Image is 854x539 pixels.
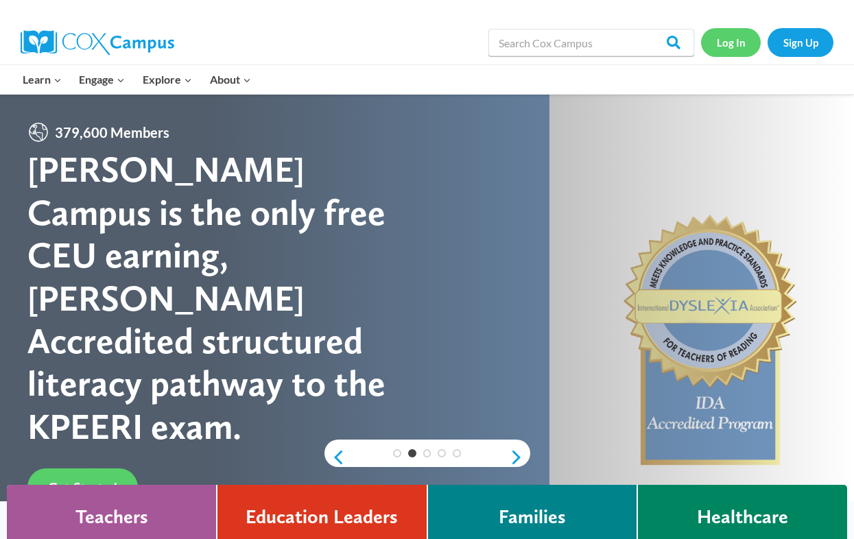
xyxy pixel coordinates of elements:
[27,468,138,506] a: Get Started
[27,148,427,448] div: [PERSON_NAME] Campus is the only free CEU earning, [PERSON_NAME] Accredited structured literacy p...
[510,449,530,466] a: next
[324,444,530,471] div: content slider buttons
[324,449,345,466] a: previous
[14,65,259,94] nav: Primary Navigation
[488,29,694,56] input: Search Cox Campus
[48,479,117,496] span: Get Started
[453,449,461,457] a: 5
[21,30,174,55] img: Cox Campus
[697,505,788,529] h4: Healthcare
[701,28,761,56] a: Log In
[14,65,71,94] button: Child menu of Learn
[75,505,148,529] h4: Teachers
[701,28,833,56] nav: Secondary Navigation
[438,449,446,457] a: 4
[768,28,833,56] a: Sign Up
[134,65,201,94] button: Child menu of Explore
[408,449,416,457] a: 2
[246,505,398,529] h4: Education Leaders
[423,449,431,457] a: 3
[71,65,134,94] button: Child menu of Engage
[49,121,175,143] span: 379,600 Members
[499,505,566,529] h4: Families
[393,449,401,457] a: 1
[201,65,260,94] button: Child menu of About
